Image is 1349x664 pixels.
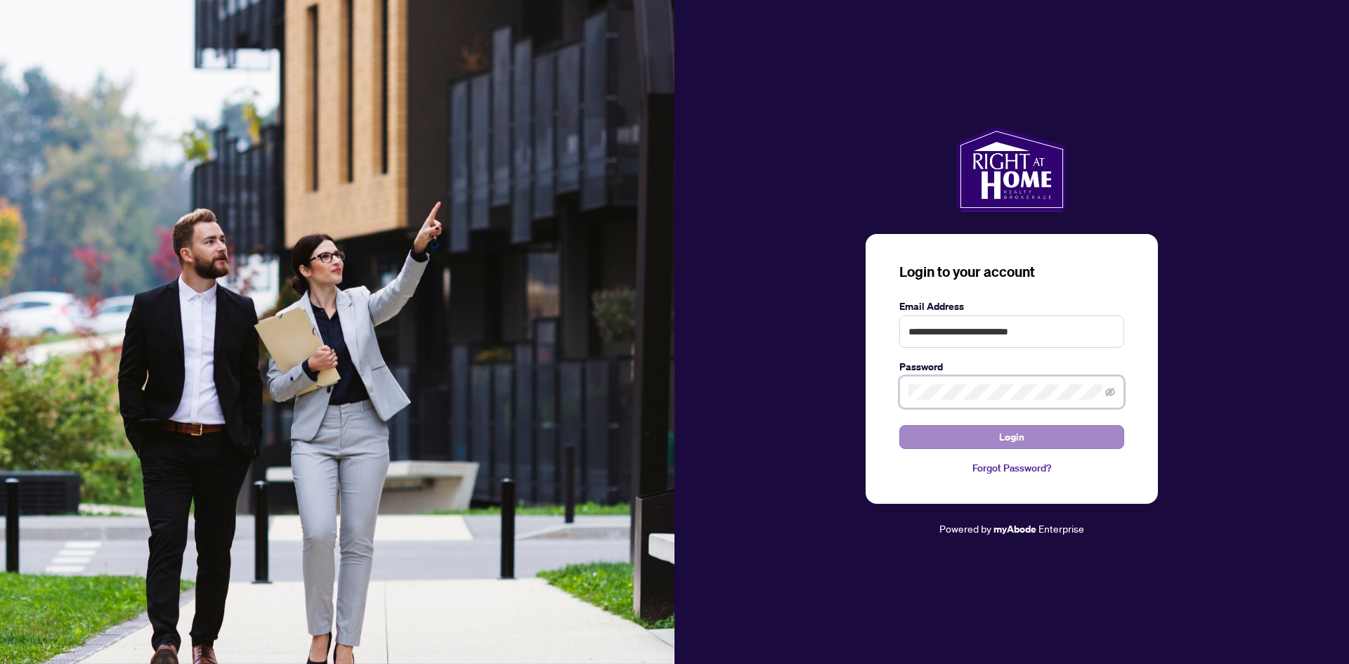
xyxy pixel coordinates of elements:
span: eye-invisible [1105,387,1115,397]
h3: Login to your account [899,262,1124,282]
a: myAbode [993,521,1036,537]
button: Login [899,425,1124,449]
img: ma-logo [957,127,1066,211]
span: Login [999,426,1024,448]
a: Forgot Password? [899,460,1124,476]
label: Password [899,359,1124,375]
span: Enterprise [1038,522,1084,535]
span: Powered by [939,522,991,535]
label: Email Address [899,299,1124,314]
